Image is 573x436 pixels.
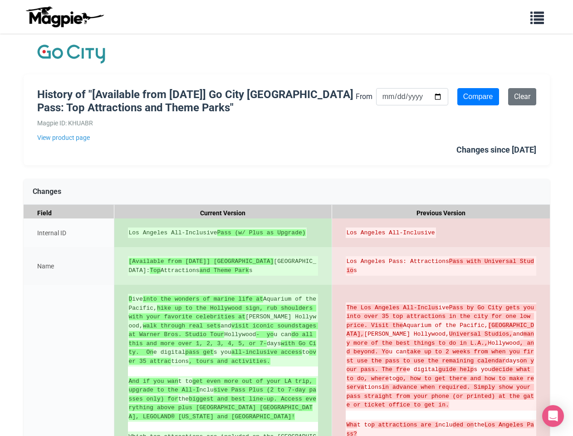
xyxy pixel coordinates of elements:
[114,205,332,222] div: Current Version
[371,421,438,428] strong: p attractions are i
[347,375,534,391] strong: go, how to get there and how to make reserva
[438,366,474,373] strong: guide help
[456,144,536,157] div: Changes since [DATE]
[347,257,535,275] del: Los Angeles Pass: Attractions s
[129,378,317,394] strong: get even more out of your LA trip, upgrade to the All-I
[150,267,160,274] strong: Top
[129,386,317,402] strong: sive Pass Plus (2 to 7-day passes only) for
[129,295,317,366] ins: ive Aquarium of the Pacific, [PERSON_NAME] Hollywood, and Hollywood u can days e digital s you to...
[129,296,132,302] strong: D
[347,384,534,408] strong: in advance when required. Simply show your pass straight from your phone (or printed) at the gate...
[189,358,270,365] strong: , tours and activities.
[347,258,534,274] strong: Pass with Universal Studio
[347,322,534,338] strong: [GEOGRAPHIC_DATA],
[457,88,499,105] input: Compare
[449,331,513,337] strong: Universal Studios,
[129,331,317,347] strong: do all this and more over 1, 2, 3, 4, 5, or 7-
[542,405,564,427] div: Open Intercom Messenger
[347,366,534,382] strong: decide what to do, where
[37,133,356,143] a: View product page
[347,304,538,329] strong: Pass by Go City gets you into over 35 top attractions in the city for one low price. Visit the
[129,228,306,238] ins: Los Angeles All-Inclusive
[129,305,317,321] strong: hike up to the Hollywood sign, rub shoulders with your favorite celebrities at
[129,258,274,265] strong: [Available from [DATE]] [GEOGRAPHIC_DATA]
[356,91,372,103] label: From
[129,257,317,275] ins: [GEOGRAPHIC_DATA]: Attractions s
[143,322,221,329] strong: walk through real sets
[347,421,357,428] strong: Wha
[37,88,356,114] h1: History of "[Available from [DATE]] Go City [GEOGRAPHIC_DATA] Pass: Top Attractions and Theme Parks"
[24,6,105,28] img: logo-ab69f6fb50320c5b225c76a69d11143b.png
[129,378,178,385] strong: And if you wan
[347,303,535,410] del: ive Aquarium of the Pacific, [PERSON_NAME] Hollywood, and Hollywood u can days e digital s you to...
[347,331,534,347] strong: many more of the best things to do in L.A.,
[217,229,306,236] strong: Pass (w/ Plus as Upgrade)
[129,377,317,421] ins: t to nclu the
[453,421,474,428] strong: ded on
[332,205,550,222] div: Previous Version
[37,118,356,128] div: Magpie ID: KHUABR
[185,349,213,356] strong: pass get
[347,228,435,238] del: Los Angeles All-Inclusive
[129,340,316,356] strong: with Go City. On
[129,396,316,420] strong: biggest and best line-up. Access everything above plus [GEOGRAPHIC_DATA] [GEOGRAPHIC_DATA], LEGOL...
[24,205,114,222] div: Field
[24,218,114,248] div: Internal ID
[231,349,302,356] strong: all-inclusive access
[508,88,536,105] a: Clear
[256,331,274,338] strong: - yo
[347,348,534,364] strong: take up to 2 weeks from when you first use the pass to use the remaining calendar
[37,43,105,65] img: Company Logo
[143,296,263,302] strong: into the wonders of marine life at
[200,267,249,274] strong: and Theme Park
[347,304,439,311] strong: The Los Angeles All-Inclus
[24,179,550,205] div: Changes
[129,349,317,365] strong: over 35 attrac
[24,247,114,285] div: Name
